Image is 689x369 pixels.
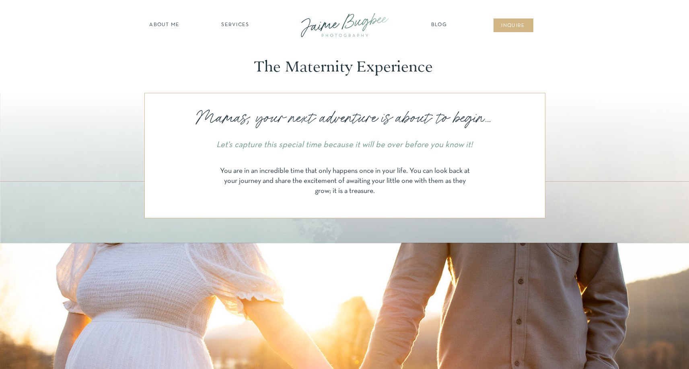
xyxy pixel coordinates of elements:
[220,166,470,195] p: You are in an incredible time that only happens once in your life. You can look back at your jour...
[497,22,530,30] a: inqUIre
[147,21,182,29] a: about ME
[213,21,258,29] a: SERVICES
[429,21,449,29] a: Blog
[254,58,436,76] p: The Maternity Experience
[189,107,500,129] p: Mamas, your next adventure is about to begin...
[216,141,473,149] i: Let's capture this special time because it will be over before you know it!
